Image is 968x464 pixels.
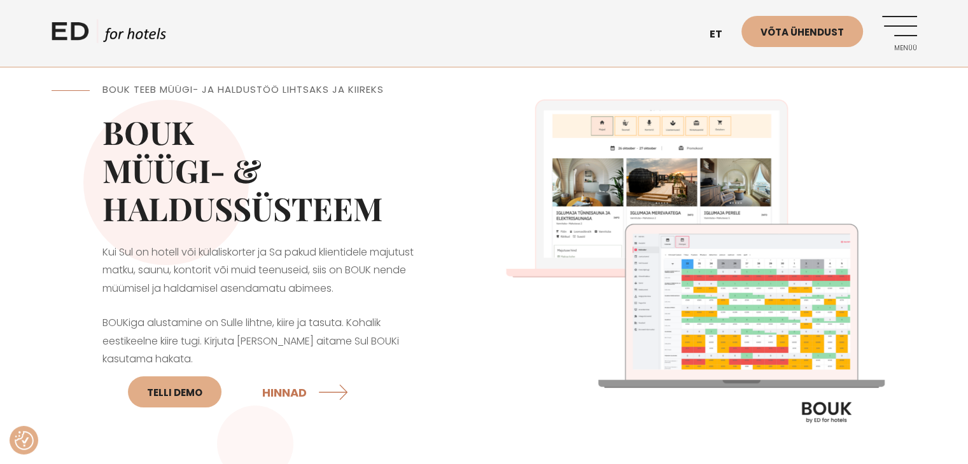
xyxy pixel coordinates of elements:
[102,83,384,96] span: BOUK TEEB MÜÜGI- JA HALDUSTÖÖ LIHTSAKS JA KIIREKS
[102,243,433,298] p: Kui Sul on hotell või külaliskorter ja Sa pakud klientidele majutust matku, saunu, kontorit või m...
[102,314,433,416] p: BOUKiga alustamine on Sulle lihtne, kiire ja tasuta. Kohalik eestikeelne kiire tugi. Kirjuta [PER...
[128,376,221,407] a: Telli DEMO
[882,44,917,52] span: Menüü
[15,431,34,450] button: Nõusolekueelistused
[741,16,863,47] a: Võta ühendust
[15,431,34,450] img: Revisit consent button
[882,16,917,51] a: Menüü
[703,19,741,50] a: et
[52,19,166,51] a: ED HOTELS
[102,113,433,228] h2: BOUK MÜÜGI- & HALDUSSÜSTEEM
[262,375,351,409] a: HINNAD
